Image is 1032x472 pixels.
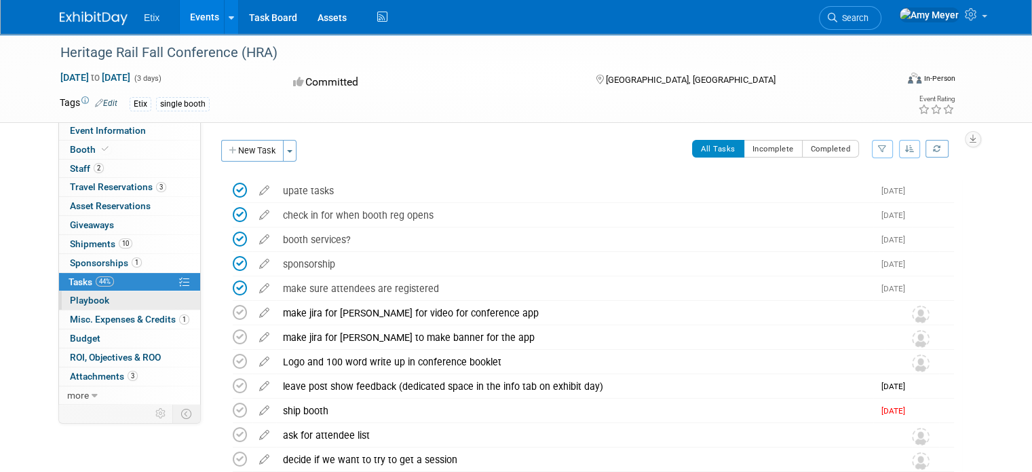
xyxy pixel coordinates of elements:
[144,12,159,23] span: Etix
[881,186,912,196] span: [DATE]
[912,355,930,372] img: Unassigned
[130,97,151,111] div: Etix
[881,211,912,220] span: [DATE]
[881,284,912,293] span: [DATE]
[912,208,930,225] img: Paige Redden
[276,204,873,227] div: check in for when booth reg opens
[881,259,912,269] span: [DATE]
[252,380,276,393] a: edit
[252,307,276,319] a: edit
[59,329,200,348] a: Budget
[881,382,912,391] span: [DATE]
[252,356,276,368] a: edit
[276,375,873,398] div: leave post show feedback (dedicated space in the info tab on exhibit day)
[252,405,276,417] a: edit
[923,73,955,84] div: In-Person
[156,182,166,192] span: 3
[173,405,201,422] td: Toggle Event Tabs
[276,350,885,374] div: Logo and 100 word write up in conference booklet
[252,209,276,221] a: edit
[179,314,189,325] span: 1
[908,73,921,84] img: Format-Inperson.png
[70,352,161,363] span: ROI, Objectives & ROO
[70,163,104,174] span: Staff
[276,277,873,300] div: make sure attendees are registered
[606,75,776,85] span: [GEOGRAPHIC_DATA], [GEOGRAPHIC_DATA]
[252,429,276,441] a: edit
[59,386,200,405] a: more
[912,330,930,348] img: Unassigned
[252,258,276,270] a: edit
[912,428,930,446] img: Unassigned
[69,276,114,287] span: Tasks
[70,125,146,136] span: Event Information
[276,253,873,276] div: sponsorship
[912,257,930,274] img: Paige Redden
[912,452,930,470] img: Unassigned
[59,160,200,178] a: Staff2
[128,371,138,381] span: 3
[60,71,131,84] span: [DATE] [DATE]
[912,403,930,421] img: Paige Redden
[59,254,200,272] a: Sponsorships1
[276,179,873,202] div: upate tasks
[899,7,959,22] img: Amy Meyer
[692,140,744,158] button: All Tasks
[70,181,166,192] span: Travel Reservations
[95,98,117,108] a: Edit
[276,424,885,447] div: ask for attendee list
[823,71,955,91] div: Event Format
[59,141,200,159] a: Booth
[276,302,885,325] div: make jira for [PERSON_NAME] for video for conference app
[70,371,138,382] span: Attachments
[918,96,955,103] div: Event Rating
[837,13,868,23] span: Search
[276,228,873,251] div: booth services?
[70,200,151,211] span: Asset Reservations
[70,144,111,155] span: Booth
[132,257,142,268] span: 1
[94,163,104,173] span: 2
[912,281,930,299] img: Paige Redden
[156,97,210,111] div: single booth
[881,235,912,244] span: [DATE]
[59,310,200,329] a: Misc. Expenses & Credits1
[59,197,200,215] a: Asset Reservations
[252,283,276,295] a: edit
[70,295,109,306] span: Playbook
[59,235,200,253] a: Shipments10
[70,257,142,268] span: Sponsorships
[59,178,200,196] a: Travel Reservations3
[912,232,930,250] img: Paige Redden
[59,367,200,386] a: Attachments3
[252,454,276,466] a: edit
[276,399,873,422] div: ship booth
[912,306,930,323] img: Unassigned
[912,379,930,397] img: Dennis Scanlon
[221,140,284,162] button: New Task
[276,448,885,471] div: decide if we want to try to get a session
[289,71,574,94] div: Committed
[252,185,276,197] a: edit
[70,238,132,249] span: Shipments
[59,348,200,367] a: ROI, Objectives & ROO
[89,72,102,83] span: to
[133,74,161,83] span: (3 days)
[149,405,173,422] td: Personalize Event Tab Strip
[102,145,109,153] i: Booth reservation complete
[67,390,89,401] span: more
[59,122,200,140] a: Event Information
[59,273,200,291] a: Tasks44%
[59,216,200,234] a: Giveaways
[96,276,114,287] span: 44%
[70,219,114,230] span: Giveaways
[912,183,930,201] img: Paige Redden
[56,41,879,65] div: Heritage Rail Fall Conference (HRA)
[119,238,132,249] span: 10
[802,140,860,158] button: Completed
[59,291,200,310] a: Playbook
[744,140,803,158] button: Incomplete
[252,331,276,344] a: edit
[819,6,881,30] a: Search
[276,326,885,349] div: make jira for [PERSON_NAME] to make banner for the app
